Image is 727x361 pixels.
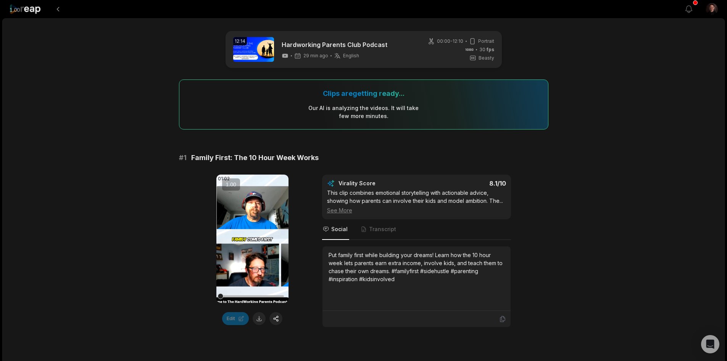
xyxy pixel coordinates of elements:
div: Our AI is analyzing the video s . It will take few more minutes. [308,104,419,120]
nav: Tabs [322,219,511,240]
div: Open Intercom Messenger [701,335,719,353]
span: Beasty [479,55,494,62]
div: Put family first while building your dreams! Learn how the 10 hour week lets parents earn extra i... [329,251,505,283]
span: Portrait [478,38,494,45]
span: # 1 [179,152,187,163]
span: Social [331,225,348,233]
div: Virality Score [339,180,421,187]
div: See More [327,206,506,214]
div: This clip combines emotional storytelling with actionable advice, showing how parents can involve... [327,189,506,214]
span: fps [487,47,494,52]
video: Your browser does not support mp4 format. [216,175,289,303]
span: Family First: The 10 Hour Week Works [191,152,319,163]
span: English [343,53,359,59]
a: Hardworking Parents Club Podcast [282,40,387,49]
span: 00:00 - 12:10 [437,38,463,45]
span: 29 min ago [303,53,328,59]
span: Transcript [369,225,396,233]
span: 30 [479,46,494,53]
div: 8.1 /10 [424,180,506,187]
div: Clips are getting ready... [323,89,405,98]
button: Edit [222,312,249,325]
